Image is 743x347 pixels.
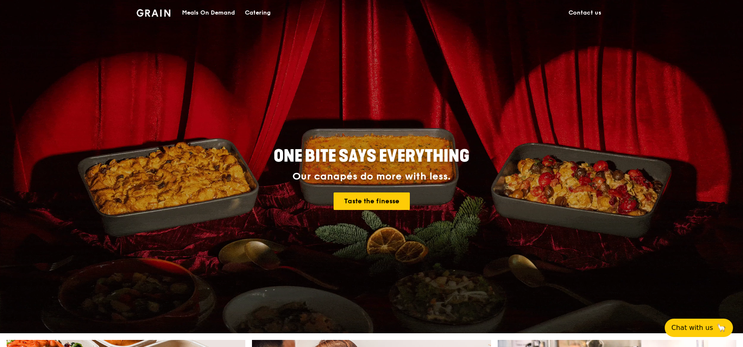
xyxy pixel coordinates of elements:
[222,171,521,182] div: Our canapés do more with less.
[716,323,726,333] span: 🦙
[665,319,733,337] button: Chat with us🦙
[274,146,469,166] span: ONE BITE SAYS EVERYTHING
[182,0,235,25] div: Meals On Demand
[245,0,271,25] div: Catering
[563,0,606,25] a: Contact us
[671,323,713,333] span: Chat with us
[334,192,410,210] a: Taste the finesse
[137,9,170,17] img: Grain
[240,0,276,25] a: Catering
